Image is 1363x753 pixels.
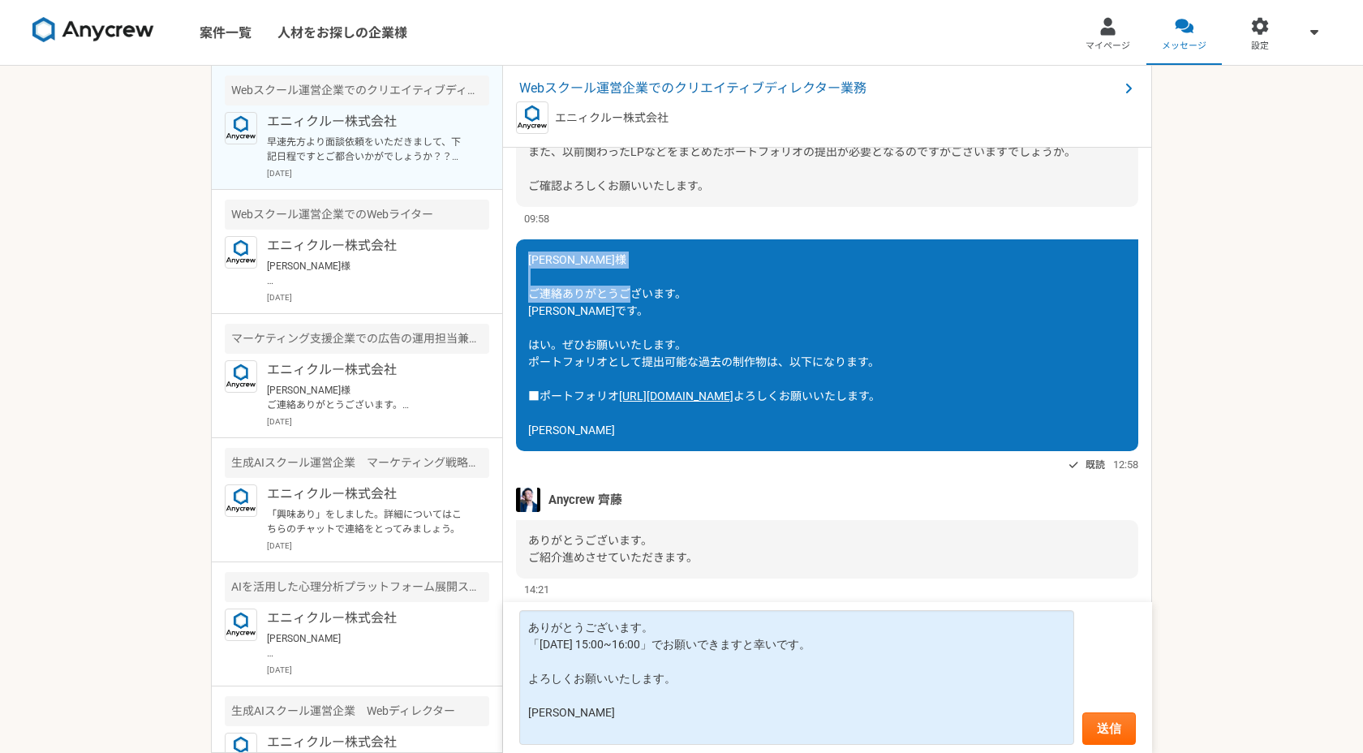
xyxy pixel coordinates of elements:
p: [DATE] [267,540,489,552]
p: エニィクルー株式会社 [267,112,467,131]
span: ありがとうございます。 こちらもライターポジションと同クライアントなのでご紹介進めてよろしいでしょうか？ また、以前関わったLPなどをまとめたポートフォリオの提出が必要となるのですがございますで... [528,94,1076,192]
span: マイページ [1086,40,1130,53]
img: logo_text_blue_01.png [225,112,257,144]
img: logo_text_blue_01.png [225,484,257,517]
span: よろしくお願いいたします。 [PERSON_NAME] [528,389,880,437]
span: 既読 [1086,455,1105,475]
div: Webスクール運営企業でのWebライター [225,200,489,230]
p: [PERSON_NAME]様 ご連絡ありがとうございます。 [PERSON_NAME]です。 承知いたしました！ 何卒よろしくお願いいたします！ [PERSON_NAME] [267,259,467,288]
div: 生成AIスクール運営企業 Webディレクター [225,696,489,726]
span: [PERSON_NAME]様 ご連絡ありがとうございます。 [PERSON_NAME]です。 はい。ぜひお願いいたします。 ポートフォリオとして提出可能な過去の制作物は、以下になります。 ■ポー... [528,253,879,402]
p: エニィクルー株式会社 [267,360,467,380]
span: メッセージ [1162,40,1206,53]
p: [PERSON_NAME] ご連絡ありがとうございます！ 承知いたしました。 引き続き、よろしくお願いいたします！ [PERSON_NAME] [267,631,467,660]
p: エニィクルー株式会社 [267,484,467,504]
span: 12:58 [1113,457,1138,472]
p: エニィクルー株式会社 [267,609,467,628]
span: 09:58 [524,211,549,226]
img: 8DqYSo04kwAAAAASUVORK5CYII= [32,17,154,43]
p: [PERSON_NAME]様 ご連絡ありがとうございます。 [PERSON_NAME]です。 申し訳ありません。 「興味あり」とお送りさせていただきましたが、フロント営業も必要になるため辞退させ... [267,383,467,412]
p: [DATE] [267,167,489,179]
p: エニィクルー株式会社 [267,236,467,256]
button: 送信 [1082,712,1136,745]
p: 早速先方より面談依頼をいただきまして、下記日程ですとご都合いかがでしょうか？？ ーーー ・[DATE] 15:00~16:00 ・[DATE] 13:00~15:00 ・[DATE] 12:00... [267,135,467,164]
img: logo_text_blue_01.png [225,360,257,393]
div: AIを活用した心理分析プラットフォーム展開スタートアップ マーケティング企画運用 [225,572,489,602]
div: 生成AIスクール運営企業 マーケティング戦略ディレクター [225,448,489,478]
p: [DATE] [267,415,489,428]
p: [DATE] [267,664,489,676]
img: logo_text_blue_01.png [225,236,257,269]
span: ありがとうございます。 ご紹介進めさせていただきます。 [528,534,698,564]
textarea: ありがとうございます。 「[DATE] 15:00~16:00」でお願いできますと幸いです。 よろしくお願いいたします。 [PERSON_NAME] [519,610,1074,745]
span: 14:21 [524,582,549,597]
a: [URL][DOMAIN_NAME] [619,389,733,402]
p: [DATE] [267,291,489,303]
div: マーケティング支援企業での広告の運用担当兼フロント営業 [225,324,489,354]
p: エニィクルー株式会社 [267,733,467,752]
span: 設定 [1251,40,1269,53]
p: 「興味あり」をしました。詳細についてはこちらのチャットで連絡をとってみましょう。 [267,507,467,536]
p: エニィクルー株式会社 [555,110,669,127]
img: S__5267474.jpg [516,488,540,512]
img: logo_text_blue_01.png [225,609,257,641]
span: Anycrew 齊藤 [548,491,622,509]
div: Webスクール運営企業でのクリエイティブディレクター業務 [225,75,489,105]
img: logo_text_blue_01.png [516,101,548,134]
span: Webスクール運営企業でのクリエイティブディレクター業務 [519,79,1119,98]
